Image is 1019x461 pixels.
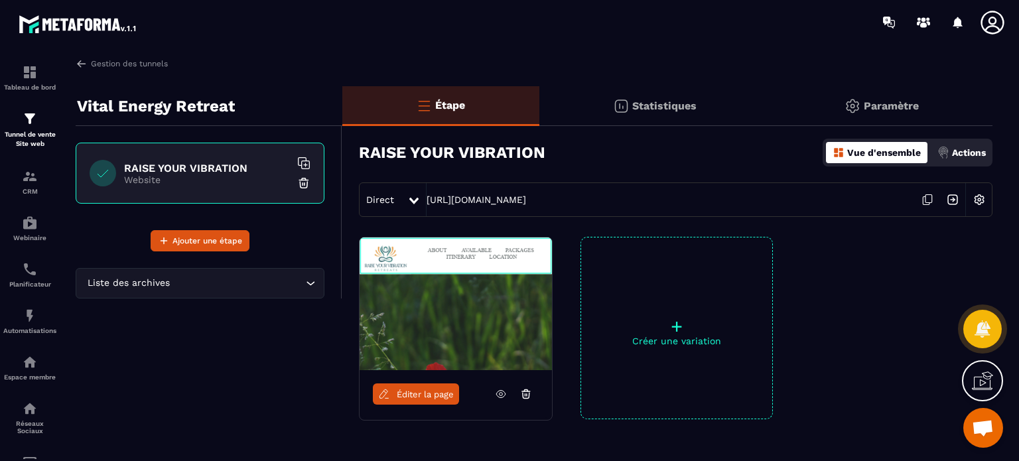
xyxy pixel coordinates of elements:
img: actions.d6e523a2.png [937,147,949,159]
div: Search for option [76,268,324,298]
p: Vue d'ensemble [847,147,921,158]
img: arrow [76,58,88,70]
h3: RAISE YOUR VIBRATION [359,143,545,162]
p: Étape [435,99,465,111]
p: Automatisations [3,327,56,334]
img: arrow-next.bcc2205e.svg [940,187,965,212]
p: Tunnel de vente Site web [3,130,56,149]
p: Tableau de bord [3,84,56,91]
span: Ajouter une étape [172,234,242,247]
img: formation [22,64,38,80]
img: dashboard-orange.40269519.svg [833,147,845,159]
p: Vital Energy Retreat [77,93,235,119]
p: Créer une variation [581,336,772,346]
p: CRM [3,188,56,195]
img: automations [22,215,38,231]
a: Éditer la page [373,383,459,405]
img: social-network [22,401,38,417]
img: automations [22,354,38,370]
img: setting-gr.5f69749f.svg [845,98,860,114]
p: Actions [952,147,986,158]
span: Éditer la page [397,389,454,399]
a: schedulerschedulerPlanificateur [3,251,56,298]
img: setting-w.858f3a88.svg [967,187,992,212]
img: formation [22,168,38,184]
a: formationformationTunnel de vente Site web [3,101,56,159]
p: Paramètre [864,99,919,112]
p: Statistiques [632,99,697,112]
img: formation [22,111,38,127]
img: logo [19,12,138,36]
a: automationsautomationsEspace membre [3,344,56,391]
p: Website [124,174,290,185]
p: + [581,317,772,336]
img: automations [22,308,38,324]
img: scheduler [22,261,38,277]
p: Planificateur [3,281,56,288]
a: formationformationCRM [3,159,56,205]
img: stats.20deebd0.svg [613,98,629,114]
span: Liste des archives [84,276,172,291]
a: social-networksocial-networkRéseaux Sociaux [3,391,56,444]
p: Webinaire [3,234,56,241]
img: trash [297,176,310,190]
input: Search for option [172,276,303,291]
span: Direct [366,194,394,205]
img: bars-o.4a397970.svg [416,98,432,113]
p: Réseaux Sociaux [3,420,56,434]
a: formationformationTableau de bord [3,54,56,101]
div: Ouvrir le chat [963,408,1003,448]
a: Gestion des tunnels [76,58,168,70]
h6: RAISE YOUR VIBRATION [124,162,290,174]
button: Ajouter une étape [151,230,249,251]
img: image [360,237,552,370]
p: Espace membre [3,373,56,381]
a: automationsautomationsAutomatisations [3,298,56,344]
a: [URL][DOMAIN_NAME] [427,194,526,205]
a: automationsautomationsWebinaire [3,205,56,251]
